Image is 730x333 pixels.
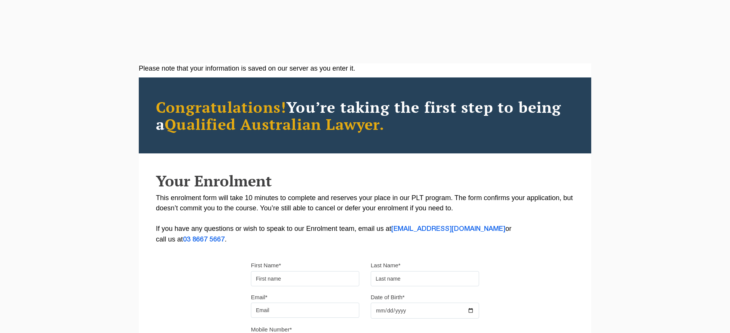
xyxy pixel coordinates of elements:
[251,262,281,269] label: First Name*
[391,226,505,232] a: [EMAIL_ADDRESS][DOMAIN_NAME]
[156,98,574,133] h2: You’re taking the first step to being a
[156,97,286,117] span: Congratulations!
[139,63,591,74] div: Please note that your information is saved on our server as you enter it.
[371,294,405,301] label: Date of Birth*
[251,271,359,286] input: First name
[156,172,574,189] h2: Your Enrolment
[371,271,479,286] input: Last name
[183,237,225,243] a: 03 8667 5667
[165,114,384,134] span: Qualified Australian Lawyer.
[251,294,267,301] label: Email*
[371,262,400,269] label: Last Name*
[156,193,574,245] p: This enrolment form will take 10 minutes to complete and reserves your place in our PLT program. ...
[251,303,359,318] input: Email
